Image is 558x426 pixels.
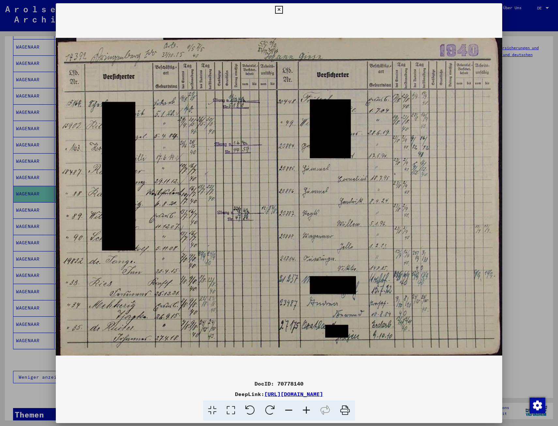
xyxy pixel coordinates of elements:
[529,397,545,413] div: Zustimmung ändern
[56,16,502,377] img: 001.jpg
[530,398,545,413] img: Zustimmung ändern
[56,390,502,398] div: DeepLink:
[56,380,502,388] div: DocID: 70778140
[264,391,323,397] a: [URL][DOMAIN_NAME]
